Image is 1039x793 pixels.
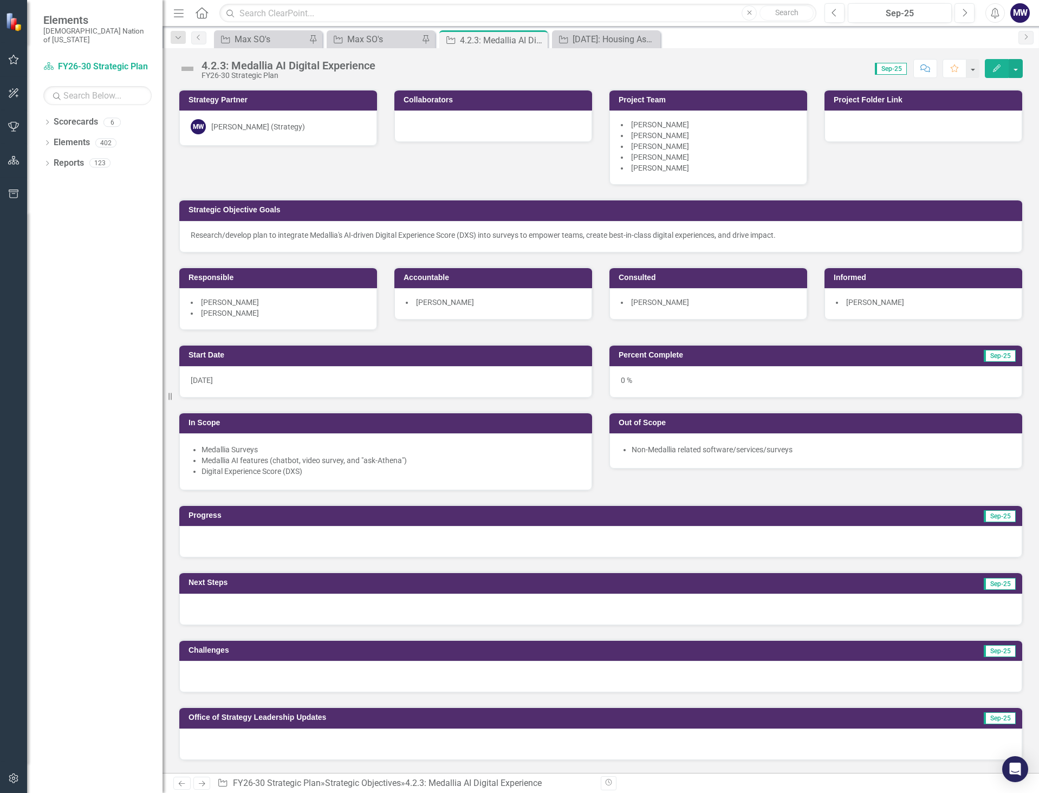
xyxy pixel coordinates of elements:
h3: Next Steps [189,578,638,587]
h3: Challenges [189,646,645,654]
button: MW [1010,3,1030,23]
a: FY26-30 Strategic Plan [233,778,321,788]
h3: Responsible [189,274,372,282]
h3: Project Team [619,96,802,104]
h3: Percent Complete [619,351,882,359]
div: Research/develop plan to integrate Medallia's AI-driven Digital Experience Score (DXS) into surve... [191,230,1011,240]
span: Elements [43,14,152,27]
div: Max SO's [347,32,419,46]
div: 123 [89,159,111,168]
h3: Accountable [404,274,587,282]
small: [DEMOGRAPHIC_DATA] Nation of [US_STATE] [43,27,152,44]
div: 402 [95,138,116,147]
div: 4.2.3: Medallia AI Digital Experience [202,60,375,71]
h3: Office of Strategy Leadership Updates [189,713,856,721]
div: Open Intercom Messenger [1002,756,1028,782]
div: Max SO's [235,32,306,46]
span: Sep-25 [984,350,1016,362]
img: ClearPoint Strategy [5,12,24,31]
a: FY26-30 Strategic Plan [43,61,152,73]
h3: In Scope [189,419,587,427]
button: Sep-25 [848,3,952,23]
span: Sep-25 [984,645,1016,657]
div: [PERSON_NAME] (Strategy) [211,121,305,132]
h3: Start Date [189,351,587,359]
span: [PERSON_NAME] [631,142,689,151]
li: Medallia Surveys [202,444,581,455]
h3: Project Folder Link [834,96,1017,104]
span: [PERSON_NAME] [631,164,689,172]
h3: Strategy Partner [189,96,372,104]
li: Non-Medallia related software/services/surveys [632,444,1011,455]
span: Sep-25 [984,712,1016,724]
button: Search [759,5,814,21]
h3: Progress [189,511,602,519]
a: Max SO's [217,32,306,46]
span: Sep-25 [984,510,1016,522]
li: Medallia AI features (chatbot, video survey, and "ask-Athena") [202,455,581,466]
div: Sep-25 [852,7,948,20]
span: Sep-25 [984,578,1016,590]
h3: Collaborators [404,96,587,104]
h3: Informed [834,274,1017,282]
span: [PERSON_NAME] [846,298,904,307]
span: Search [775,8,798,17]
span: [PERSON_NAME] [201,309,259,317]
div: [DATE]: Housing Assessment [573,32,658,46]
a: Scorecards [54,116,98,128]
img: Not Defined [179,60,196,77]
div: 4.2.3: Medallia AI Digital Experience [405,778,542,788]
span: [PERSON_NAME] [631,120,689,129]
a: Reports [54,157,84,170]
span: Sep-25 [875,63,907,75]
span: [PERSON_NAME] [631,131,689,140]
span: [PERSON_NAME] [631,153,689,161]
span: [PERSON_NAME] [631,298,689,307]
input: Search Below... [43,86,152,105]
div: 4.2.3: Medallia AI Digital Experience [460,34,545,47]
li: Digital Experience Score (DXS) [202,466,581,477]
div: 0 % [609,366,1022,398]
a: Max SO's [329,32,419,46]
span: [DATE] [191,376,213,385]
h3: Strategic Objective Goals [189,206,1017,214]
span: [PERSON_NAME] [416,298,474,307]
h3: Consulted [619,274,802,282]
div: MW [191,119,206,134]
a: Elements [54,136,90,149]
div: FY26-30 Strategic Plan [202,71,375,80]
div: 6 [103,118,121,127]
span: [PERSON_NAME] [201,298,259,307]
a: Strategic Objectives [325,778,401,788]
input: Search ClearPoint... [219,4,816,23]
a: [DATE]: Housing Assessment [555,32,658,46]
div: » » [217,777,593,790]
h3: Out of Scope [619,419,1017,427]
